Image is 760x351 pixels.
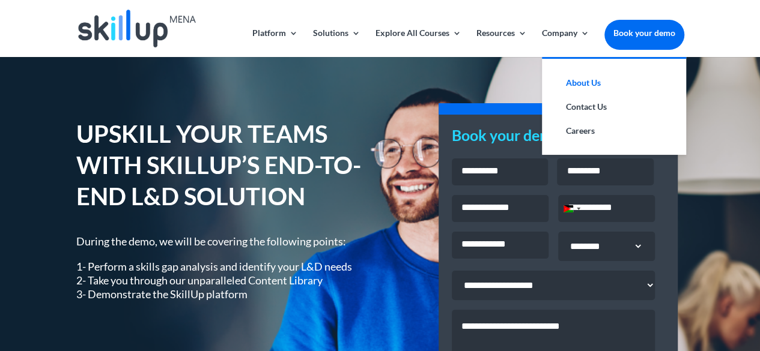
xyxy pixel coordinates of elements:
a: Careers [554,119,674,143]
a: Solutions [313,29,360,57]
h1: UPSKILL YOUR TEAMS WITH SKILLUP’S END-TO-END L&D SOLUTION [76,118,363,218]
h3: Book your demo now [452,128,664,149]
a: Resources [476,29,527,57]
a: Company [542,29,589,57]
a: Book your demo [604,20,684,46]
button: Selected country [559,196,584,221]
a: Contact Us [554,95,674,119]
div: During the demo, we will be covering the following points: [76,235,363,302]
p: 1- Perform a skills gap analysis and identify your L&D needs 2- Take you through our unparalleled... [76,260,363,302]
a: Explore All Courses [375,29,461,57]
a: About Us [554,71,674,95]
a: Platform [252,29,298,57]
img: Skillup Mena [78,10,196,47]
iframe: Chat Widget [700,293,760,351]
